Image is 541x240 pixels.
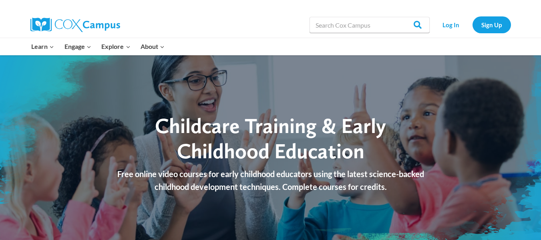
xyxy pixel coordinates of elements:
span: Explore [101,41,130,52]
a: Log In [434,16,469,33]
nav: Secondary Navigation [434,16,511,33]
span: Childcare Training & Early Childhood Education [155,113,386,163]
span: Engage [64,41,91,52]
span: Learn [31,41,54,52]
a: Sign Up [473,16,511,33]
nav: Primary Navigation [26,38,170,55]
img: Cox Campus [30,18,120,32]
input: Search Cox Campus [310,17,430,33]
span: About [141,41,165,52]
p: Free online video courses for early childhood educators using the latest science-backed childhood... [109,167,433,193]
